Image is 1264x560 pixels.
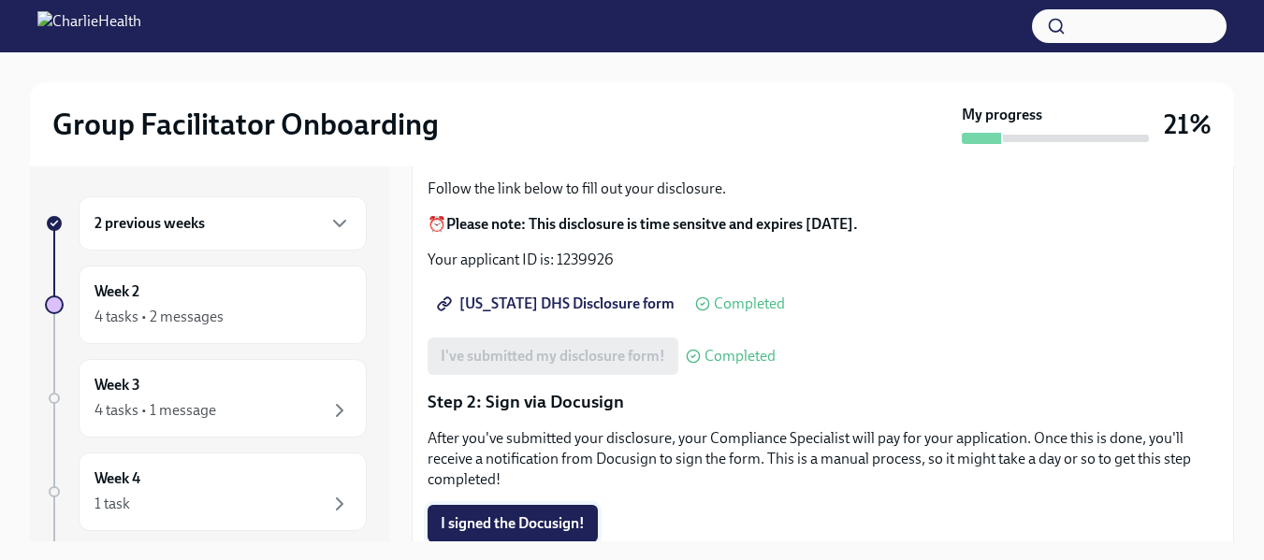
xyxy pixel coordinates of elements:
[441,294,675,313] span: [US_STATE] DHS Disclosure form
[94,375,140,395] h6: Week 3
[705,349,776,364] span: Completed
[94,494,130,514] div: 1 task
[45,359,367,438] a: Week 34 tasks • 1 message
[94,281,139,302] h6: Week 2
[428,285,688,323] a: [US_STATE] DHS Disclosure form
[79,196,367,251] div: 2 previous weeks
[52,106,439,143] h2: Group Facilitator Onboarding
[94,307,224,327] div: 4 tasks • 2 messages
[45,452,367,531] a: Week 41 task
[428,250,1218,270] p: Your applicant ID is: 1239926
[37,11,141,41] img: CharlieHealth
[441,514,585,533] span: I signed the Docusign!
[428,428,1218,490] p: After you've submitted your disclosure, your Compliance Specialist will pay for your application....
[94,468,140,489] h6: Week 4
[714,296,785,311] span: Completed
[94,400,216,421] div: 4 tasks • 1 message
[428,505,598,542] button: I signed the Docusign!
[45,266,367,344] a: Week 24 tasks • 2 messages
[446,215,858,233] strong: Please note: This disclosure is time sensitve and expires [DATE].
[428,214,1218,235] p: ⏰
[962,105,1042,125] strong: My progress
[94,213,205,234] h6: 2 previous weeks
[1164,108,1212,141] h3: 21%
[428,390,1218,414] p: Step 2: Sign via Docusign
[428,179,1218,199] p: Follow the link below to fill out your disclosure.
